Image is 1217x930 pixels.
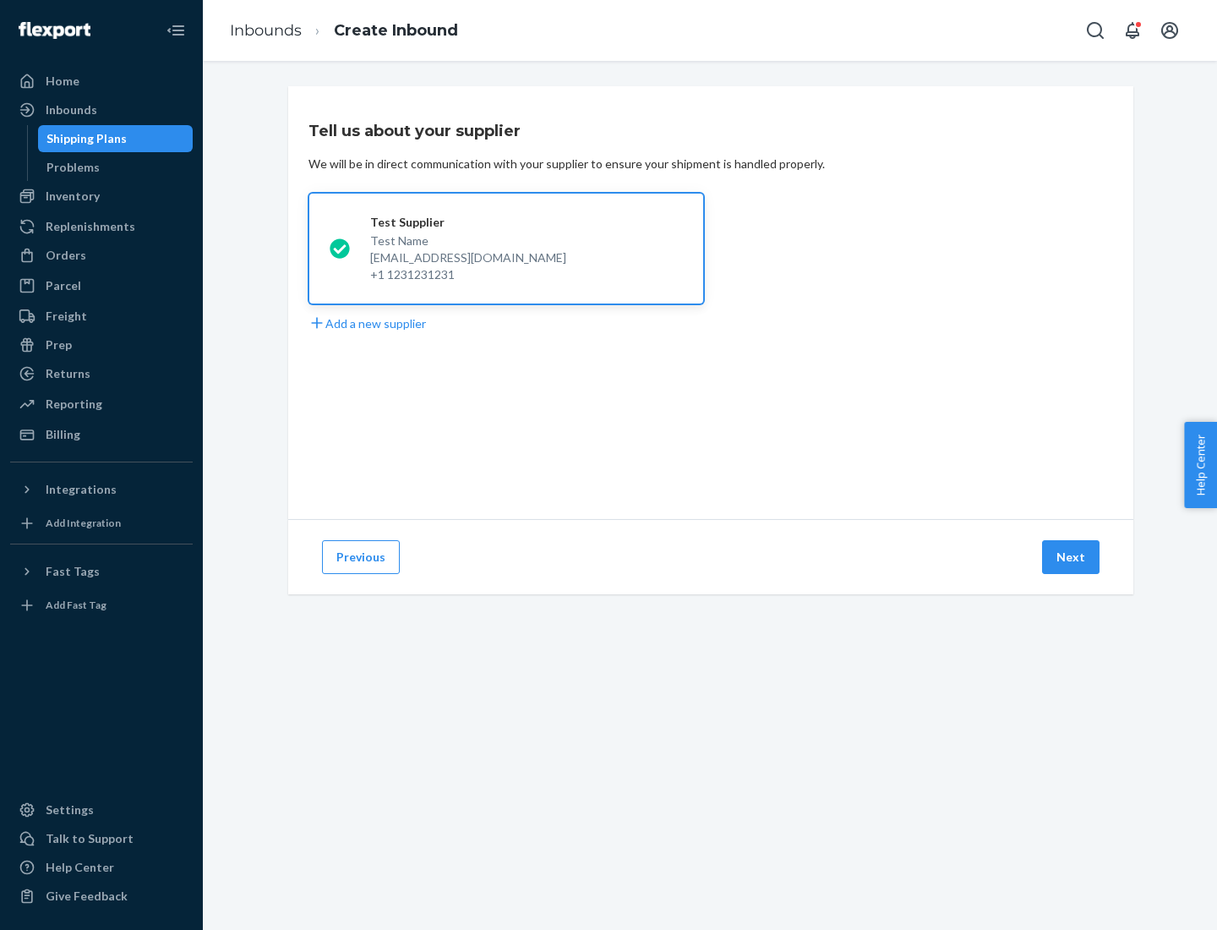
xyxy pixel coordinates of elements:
button: Integrations [10,476,193,503]
a: Shipping Plans [38,125,194,152]
a: Parcel [10,272,193,299]
div: Billing [46,426,80,443]
a: Inbounds [10,96,193,123]
a: Settings [10,796,193,823]
div: Prep [46,336,72,353]
h3: Tell us about your supplier [308,120,521,142]
div: Problems [46,159,100,176]
a: Create Inbound [334,21,458,40]
button: Fast Tags [10,558,193,585]
a: Reporting [10,391,193,418]
div: Integrations [46,481,117,498]
a: Home [10,68,193,95]
a: Inventory [10,183,193,210]
button: Open notifications [1116,14,1149,47]
a: Add Integration [10,510,193,537]
div: Reporting [46,396,102,413]
a: Freight [10,303,193,330]
div: Parcel [46,277,81,294]
div: Give Feedback [46,888,128,905]
div: Talk to Support [46,830,134,847]
div: Settings [46,801,94,818]
div: Add Fast Tag [46,598,106,612]
div: Add Integration [46,516,121,530]
div: Fast Tags [46,563,100,580]
a: Billing [10,421,193,448]
a: Prep [10,331,193,358]
div: Returns [46,365,90,382]
a: Add Fast Tag [10,592,193,619]
a: Talk to Support [10,825,193,852]
a: Replenishments [10,213,193,240]
img: Flexport logo [19,22,90,39]
div: We will be in direct communication with your supplier to ensure your shipment is handled properly. [308,156,825,172]
a: Help Center [10,854,193,881]
div: Orders [46,247,86,264]
button: Open account menu [1153,14,1187,47]
button: Help Center [1184,422,1217,508]
div: Replenishments [46,218,135,235]
a: Problems [38,154,194,181]
div: Help Center [46,859,114,876]
div: Home [46,73,79,90]
a: Orders [10,242,193,269]
button: Close Navigation [159,14,193,47]
a: Inbounds [230,21,302,40]
button: Give Feedback [10,883,193,910]
button: Add a new supplier [308,315,426,332]
a: Returns [10,360,193,387]
button: Previous [322,540,400,574]
div: Inbounds [46,101,97,118]
button: Open Search Box [1078,14,1112,47]
button: Next [1042,540,1100,574]
div: Freight [46,308,87,325]
ol: breadcrumbs [216,6,472,56]
div: Inventory [46,188,100,205]
div: Shipping Plans [46,130,127,147]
